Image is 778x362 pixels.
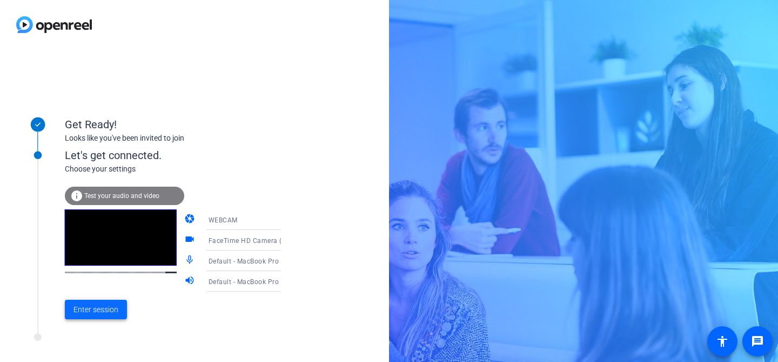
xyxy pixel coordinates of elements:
[209,236,320,245] span: FaceTime HD Camera (1C1C:B782)
[184,234,197,247] mat-icon: videocam
[65,133,281,144] div: Looks like you've been invited to join
[209,216,238,224] span: WEBCAM
[184,254,197,267] mat-icon: mic_none
[716,335,729,348] mat-icon: accessibility
[184,275,197,288] mat-icon: volume_up
[65,300,127,319] button: Enter session
[73,304,118,315] span: Enter session
[70,189,83,202] mat-icon: info
[65,116,281,133] div: Get Ready!
[184,213,197,226] mat-icon: camera
[751,335,764,348] mat-icon: message
[84,192,159,200] span: Test your audio and video
[209,256,347,265] span: Default - MacBook Pro Microphone (Built-in)
[65,163,303,175] div: Choose your settings
[65,147,303,163] div: Let's get connected.
[209,277,339,286] span: Default - MacBook Pro Speakers (Built-in)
